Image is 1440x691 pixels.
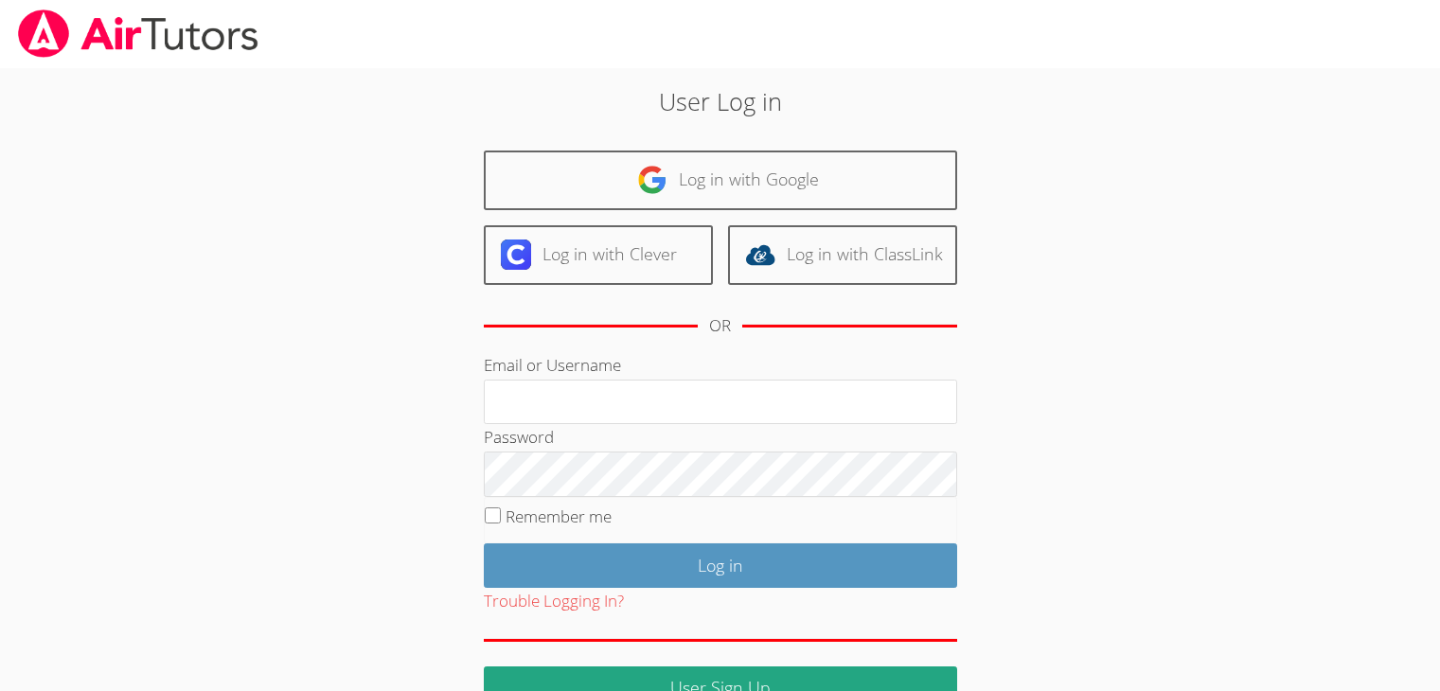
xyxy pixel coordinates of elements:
label: Password [484,426,554,448]
label: Remember me [506,505,612,527]
label: Email or Username [484,354,621,376]
a: Log in with Clever [484,225,713,285]
div: OR [709,312,731,340]
img: airtutors_banner-c4298cdbf04f3fff15de1276eac7730deb9818008684d7c2e4769d2f7ddbe033.png [16,9,260,58]
img: google-logo-50288ca7cdecda66e5e0955fdab243c47b7ad437acaf1139b6f446037453330a.svg [637,165,667,195]
img: clever-logo-6eab21bc6e7a338710f1a6ff85c0baf02591cd810cc4098c63d3a4b26e2feb20.svg [501,239,531,270]
a: Log in with ClassLink [728,225,957,285]
h2: User Log in [331,83,1109,119]
img: classlink-logo-d6bb404cc1216ec64c9a2012d9dc4662098be43eaf13dc465df04b49fa7ab582.svg [745,239,775,270]
input: Log in [484,543,957,588]
button: Trouble Logging In? [484,588,624,615]
a: Log in with Google [484,151,957,210]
